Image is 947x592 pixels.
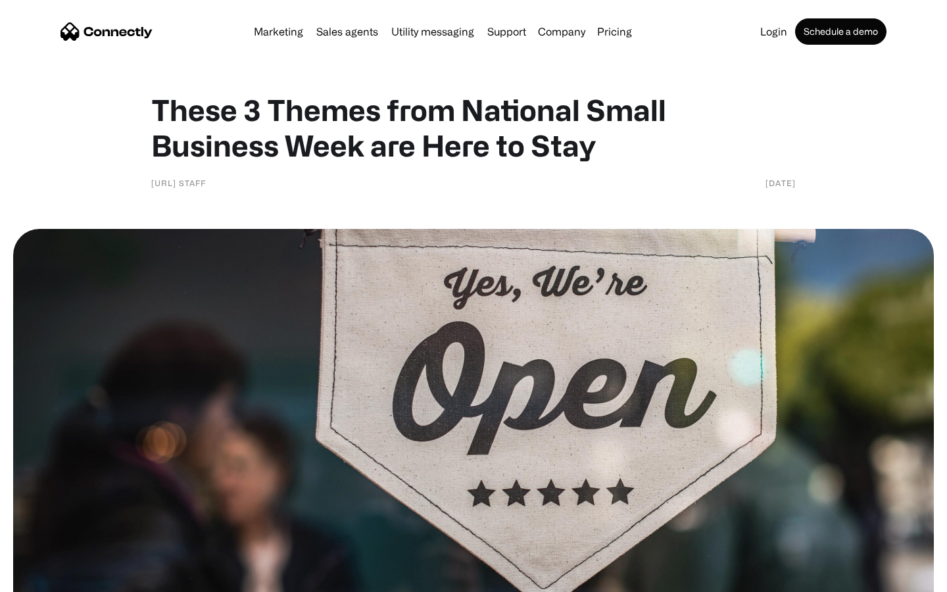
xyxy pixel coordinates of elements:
[538,22,585,41] div: Company
[26,569,79,587] ul: Language list
[386,26,479,37] a: Utility messaging
[151,92,796,163] h1: These 3 Themes from National Small Business Week are Here to Stay
[311,26,383,37] a: Sales agents
[795,18,886,45] a: Schedule a demo
[13,569,79,587] aside: Language selected: English
[249,26,308,37] a: Marketing
[765,176,796,189] div: [DATE]
[755,26,792,37] a: Login
[151,176,206,189] div: [URL] Staff
[482,26,531,37] a: Support
[592,26,637,37] a: Pricing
